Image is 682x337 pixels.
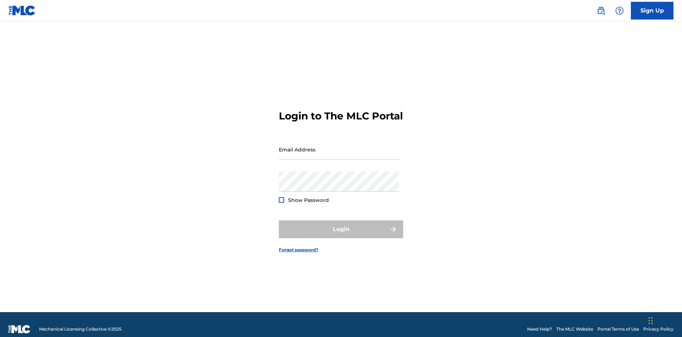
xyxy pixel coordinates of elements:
[288,197,329,203] span: Show Password
[279,110,403,122] h3: Login to The MLC Portal
[649,310,653,331] div: Drag
[615,6,624,15] img: help
[597,326,639,332] a: Portal Terms of Use
[527,326,552,332] a: Need Help?
[9,325,31,333] img: logo
[643,326,673,332] a: Privacy Policy
[39,326,121,332] span: Mechanical Licensing Collective © 2025
[9,5,36,16] img: MLC Logo
[279,247,318,253] a: Forgot password?
[631,2,673,20] a: Sign Up
[612,4,627,18] div: Help
[594,4,608,18] a: Public Search
[646,303,682,337] iframe: Chat Widget
[556,326,593,332] a: The MLC Website
[597,6,605,15] img: search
